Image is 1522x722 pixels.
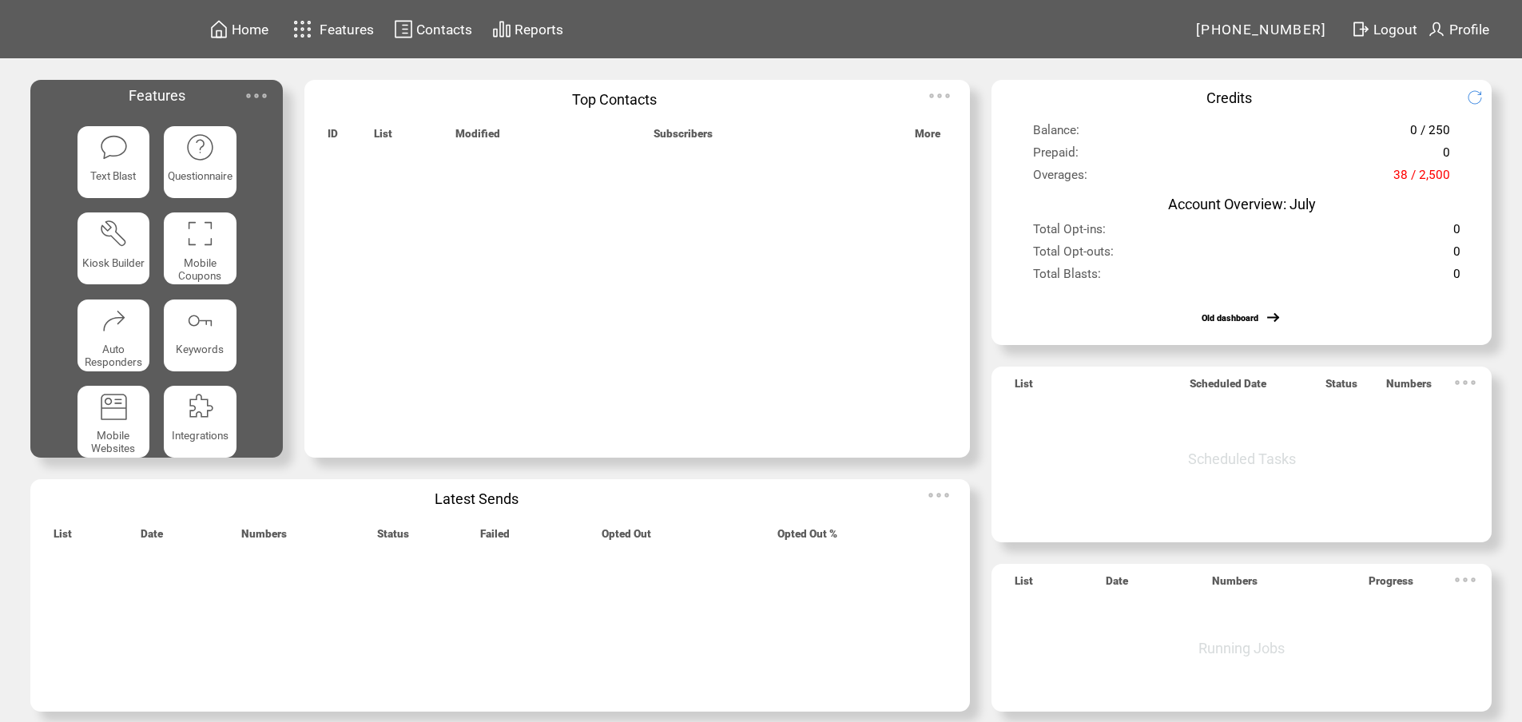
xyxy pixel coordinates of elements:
span: Features [320,22,374,38]
img: profile.svg [1427,19,1446,39]
img: features.svg [288,16,316,42]
span: Mobile Coupons [178,256,221,282]
img: ellypsis.svg [240,80,272,112]
span: Balance: [1033,123,1079,146]
a: Auto Responders [77,300,149,371]
span: Account Overview: July [1168,196,1316,212]
span: More [915,127,940,149]
img: keywords.svg [185,306,215,335]
a: Integrations [164,386,236,458]
span: Modified [455,127,500,149]
a: Home [207,17,271,42]
span: Opted Out % [777,527,837,549]
span: Progress [1369,574,1413,596]
a: Mobile Websites [77,386,149,458]
img: ellypsis.svg [923,479,955,511]
span: [PHONE_NUMBER] [1196,22,1327,38]
span: Keywords [176,343,224,355]
span: Scheduled Tasks [1188,450,1296,467]
span: Questionnaire [168,169,232,182]
img: chart.svg [492,19,511,39]
a: Reports [490,17,566,42]
span: Subscribers [654,127,713,149]
span: Overages: [1033,168,1087,191]
span: 0 [1453,267,1460,290]
span: Top Contacts [572,91,657,108]
span: 0 [1443,145,1450,169]
span: Home [232,22,268,38]
span: ID [328,127,338,149]
span: Text Blast [90,169,136,182]
span: Failed [480,527,510,549]
span: Status [377,527,409,549]
a: Features [286,14,376,45]
img: auto-responders.svg [99,306,129,335]
span: List [1015,574,1033,596]
span: Total Opt-ins: [1033,222,1106,245]
a: Old dashboard [1202,313,1258,323]
span: List [374,127,392,149]
img: contacts.svg [394,19,413,39]
span: Opted Out [602,527,651,549]
img: home.svg [209,19,228,39]
span: Prepaid: [1033,145,1079,169]
img: exit.svg [1351,19,1370,39]
span: Profile [1449,22,1489,38]
span: Auto Responders [85,343,142,368]
span: 0 [1453,244,1460,268]
a: Text Blast [77,126,149,198]
span: List [1015,377,1033,399]
span: Running Jobs [1198,640,1285,657]
span: Mobile Websites [91,429,135,454]
span: Numbers [1212,574,1258,596]
a: Questionnaire [164,126,236,198]
img: coupons.svg [185,219,215,248]
span: 38 / 2,500 [1393,168,1450,191]
a: Profile [1425,17,1492,42]
span: Kiosk Builder [82,256,145,269]
a: Logout [1349,17,1425,42]
span: Contacts [416,22,472,38]
img: ellypsis.svg [1449,564,1481,596]
img: questionnaire.svg [185,133,215,162]
img: ellypsis.svg [924,80,956,112]
a: Keywords [164,300,236,371]
span: Latest Sends [435,490,519,507]
span: Numbers [1386,377,1432,399]
img: ellypsis.svg [1449,367,1481,399]
span: Date [141,527,163,549]
span: Scheduled Date [1190,377,1266,399]
span: 0 / 250 [1410,123,1450,146]
span: Integrations [172,429,228,442]
span: Logout [1373,22,1417,38]
img: refresh.png [1467,89,1498,105]
span: Date [1106,574,1128,596]
img: integrations.svg [185,392,215,422]
img: mobile-websites.svg [99,392,129,422]
span: Credits [1206,89,1252,106]
a: Contacts [391,17,475,42]
a: Kiosk Builder [77,212,149,284]
img: tool%201.svg [99,219,129,248]
span: Reports [515,22,563,38]
span: Status [1325,377,1357,399]
span: Features [129,87,185,104]
a: Mobile Coupons [164,212,236,284]
span: List [54,527,72,549]
img: text-blast.svg [99,133,129,162]
span: Numbers [241,527,287,549]
span: Total Opt-outs: [1033,244,1114,268]
span: Total Blasts: [1033,267,1101,290]
span: 0 [1453,222,1460,245]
